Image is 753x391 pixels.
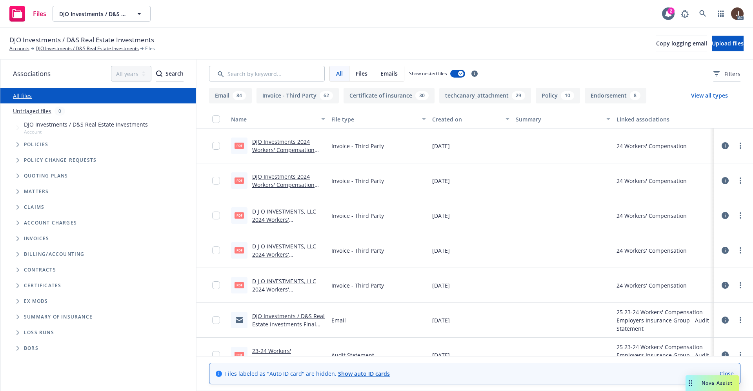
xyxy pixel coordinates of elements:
svg: Search [156,71,162,77]
button: Endorsement [585,88,646,103]
button: Upload files [712,36,744,51]
span: Files [356,69,367,78]
span: Policy change requests [24,158,96,163]
a: more [736,211,745,220]
span: Filters [724,70,740,78]
span: [DATE] [432,281,450,290]
input: Toggle Row Selected [212,212,220,219]
a: D J O INVESTMENTS, LLC 2024 Workers' Compensation Invoice.pdf [252,243,321,266]
span: Ex Mods [24,299,48,304]
a: Search [695,6,711,22]
button: Copy logging email [656,36,707,51]
input: Toggle Row Selected [212,177,220,185]
img: photo [731,7,744,20]
div: Summary [516,115,601,123]
span: Certificates [24,283,61,288]
button: Name [228,110,328,129]
span: Invoice - Third Party [331,212,384,220]
div: Tree Example [0,119,196,246]
span: Quoting plans [24,174,68,178]
span: Upload files [712,40,744,47]
div: Search [156,66,184,81]
input: Toggle Row Selected [212,142,220,150]
a: D J O INVESTMENTS, LLC 2024 Workers' Compensation Invoice.pdf [252,208,321,232]
a: Untriaged files [13,107,51,115]
span: BORs [24,346,38,351]
span: [DATE] [432,212,450,220]
span: Contracts [24,268,56,272]
span: Account [24,129,148,135]
a: All files [13,92,32,100]
a: Close [720,369,734,378]
button: SearchSearch [156,66,184,81]
div: 2 [668,7,675,14]
span: Copy logging email [656,40,707,47]
div: 84 [233,91,246,100]
span: Summary of insurance [24,315,93,319]
div: 29 [512,91,525,100]
div: 10 [561,91,574,100]
a: D J O INVESTMENTS, LLC 2024 Workers' Compensation Invoice.pdf [252,277,321,301]
a: DJO Investments / D&S Real Estate Investments Final [DATE]-[DATE] Workers' Compensation Audit Res... [252,312,325,353]
span: Emails [380,69,398,78]
span: Invoice - Third Party [331,177,384,185]
a: Report a Bug [677,6,693,22]
span: Associations [13,69,51,79]
span: pdf [235,247,244,253]
span: DJO Investments / D&S Real Estate Investments [9,35,154,45]
span: Policies [24,142,49,147]
input: Select all [212,115,220,123]
a: 23-24 Workers' Compensation Audit Statement.pdf [252,347,306,371]
span: Invoice - Third Party [331,281,384,290]
div: 24 Workers' Compensation [617,246,687,255]
div: 62 [320,91,333,100]
span: All [336,69,343,78]
a: Accounts [9,45,29,52]
div: Name [231,115,316,123]
div: 25 23-24 Workers' Compensation Employers Insurance Group - Audit Statement [617,308,711,333]
a: DJO Investments / D&S Real Estate Investments [36,45,139,52]
span: Show nested files [409,70,447,77]
div: Linked associations [617,115,711,123]
a: more [736,315,745,325]
a: Show auto ID cards [338,370,390,377]
a: more [736,246,745,255]
div: 25 23-24 Workers' Compensation Employers Insurance Group - Audit Statement [617,343,711,367]
span: Invoice - Third Party [331,246,384,255]
div: Drag to move [686,375,695,391]
button: Nova Assist [686,375,739,391]
div: 24 Workers' Compensation [617,177,687,185]
button: Policy [536,88,580,103]
input: Toggle Row Selected [212,281,220,289]
span: Matters [24,189,49,194]
a: more [736,141,745,150]
button: Summary [513,110,613,129]
a: more [736,281,745,290]
button: File type [328,110,429,129]
button: DJO Investments / D&S Real Estate Investments [53,6,151,22]
span: Filters [713,70,740,78]
span: [DATE] [432,316,450,324]
span: [DATE] [432,142,450,150]
div: 24 Workers' Compensation [617,212,687,220]
span: Account charges [24,221,77,225]
span: Claims [24,205,44,210]
span: pdf [235,212,244,218]
input: Toggle Row Selected [212,316,220,324]
button: Certificate of insurance [344,88,435,103]
button: Invoice - Third Party [256,88,339,103]
div: Created on [432,115,501,123]
a: DJO Investments 2024 Workers' Compensation Invoice.pdf [252,173,315,197]
span: DJO Investments / D&S Real Estate Investments [24,120,148,129]
span: Email [331,316,346,324]
span: Files [33,11,46,17]
span: [DATE] [432,246,450,255]
span: [DATE] [432,351,450,359]
div: 24 Workers' Compensation [617,142,687,150]
span: Files labeled as "Auto ID card" are hidden. [225,369,390,378]
input: Toggle Row Selected [212,351,220,359]
div: 0 [55,107,65,116]
span: DJO Investments / D&S Real Estate Investments [59,10,127,18]
div: Folder Tree Example [0,246,196,356]
button: View all types [678,88,740,103]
